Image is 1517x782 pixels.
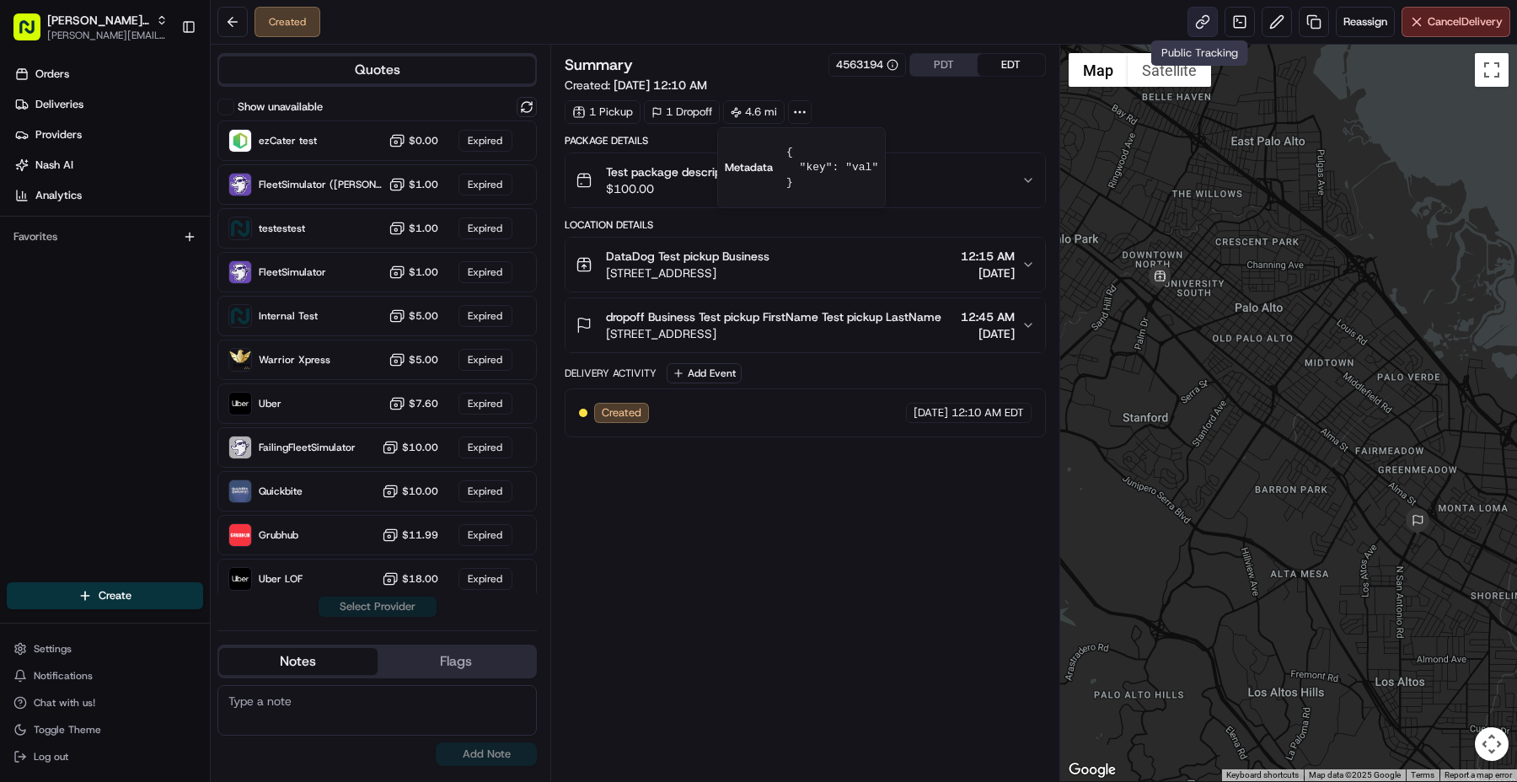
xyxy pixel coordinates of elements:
span: $1.00 [409,265,438,279]
a: Analytics [7,182,210,209]
div: Expired [458,524,512,546]
div: Package Details [565,134,1046,147]
button: $11.99 [382,527,438,544]
button: Map camera controls [1475,727,1509,761]
div: Expired [458,217,512,239]
span: Uber LOF [259,572,303,586]
button: Quotes [219,56,535,83]
p: Welcome 👋 [17,67,307,94]
span: Map data ©2025 Google [1309,770,1401,779]
button: EDT [978,54,1045,76]
button: Toggle fullscreen view [1475,53,1509,87]
img: Google [1064,759,1120,781]
button: Toggle Theme [7,718,203,742]
a: Orders [7,61,210,88]
button: [PERSON_NAME] Org[PERSON_NAME][EMAIL_ADDRESS][DOMAIN_NAME] [7,7,174,47]
span: Settings [34,642,72,656]
div: We're available if you need us! [57,178,213,191]
div: 1 Pickup [565,100,641,124]
div: Public Tracking [1151,40,1248,66]
div: Expired [458,568,512,590]
span: [STREET_ADDRESS] [606,325,941,342]
span: $10.00 [402,485,438,498]
button: Show satellite imagery [1128,53,1211,87]
img: Nash [17,17,51,51]
button: 4563194 [836,57,898,72]
a: Open this area in Google Maps (opens a new window) [1064,759,1120,781]
button: Create [7,582,203,609]
div: 4.6 mi [723,100,785,124]
span: $5.00 [409,353,438,367]
span: Internal Test [259,309,318,323]
button: Chat with us! [7,691,203,715]
button: $18.00 [382,570,438,587]
a: Terms (opens in new tab) [1411,770,1434,779]
button: Reassign [1336,7,1395,37]
button: Notifications [7,664,203,688]
button: [PERSON_NAME] Org [47,12,149,29]
img: Nash Test (Shipday) [229,130,251,152]
span: ezCater test [259,134,317,147]
img: FleetSimulator (Nash Org) [229,174,251,195]
button: Log out [7,745,203,769]
span: Log out [34,750,68,763]
div: Expired [458,174,512,195]
span: Nash AI [35,158,73,173]
button: Test package description$100.00 [566,153,1045,207]
span: Orders [35,67,69,82]
div: Expired [458,305,512,327]
span: $1.00 [409,222,438,235]
span: dropoff Business Test pickup FirstName Test pickup LastName [606,308,941,325]
span: API Documentation [159,244,271,261]
img: Warrior Xpress [229,349,251,371]
span: DataDog Test pickup Business [606,248,769,265]
button: $5.00 [389,308,438,324]
button: Notes [219,648,378,675]
a: Providers [7,121,210,148]
button: $0.00 [389,132,438,149]
button: $1.00 [389,176,438,193]
span: $7.60 [409,397,438,410]
button: [PERSON_NAME][EMAIL_ADDRESS][DOMAIN_NAME] [47,29,168,42]
img: Grubhub [229,524,251,546]
span: Grubhub [259,528,298,542]
a: Powered byPylon [119,285,204,298]
span: Quickbite [259,485,303,498]
span: Pylon [168,286,204,298]
span: $18.00 [402,572,438,586]
span: Cancel Delivery [1428,14,1503,29]
img: Internal Fleet [229,217,251,239]
div: Expired [458,393,512,415]
input: Clear [44,109,278,126]
a: Nash AI [7,152,210,179]
span: Create [99,588,131,603]
pre: { "key": "val" } [786,145,878,190]
span: [STREET_ADDRESS] [606,265,769,281]
button: Show street map [1069,53,1128,87]
img: Quickbite [229,480,251,502]
span: Providers [35,127,82,142]
img: FleetSimulator [229,261,251,283]
span: 12:15 AM [961,248,1015,265]
button: Settings [7,637,203,661]
button: Flags [378,648,536,675]
span: 12:45 AM [961,308,1015,325]
div: Favorites [7,223,203,250]
div: Expired [458,349,512,371]
div: 📗 [17,246,30,260]
span: $0.00 [409,134,438,147]
label: Show unavailable [238,99,323,115]
div: Expired [458,480,512,502]
div: Expired [458,130,512,152]
span: Notifications [34,669,93,683]
img: 1736555255976-a54dd68f-1ca7-489b-9aae-adbdc363a1c4 [17,161,47,191]
span: Test package description [606,163,742,180]
button: PDT [910,54,978,76]
span: $5.00 [409,309,438,323]
span: Warrior Xpress [259,353,330,367]
span: [DATE] [914,405,948,420]
button: $1.00 [389,220,438,237]
div: 💻 [142,246,156,260]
